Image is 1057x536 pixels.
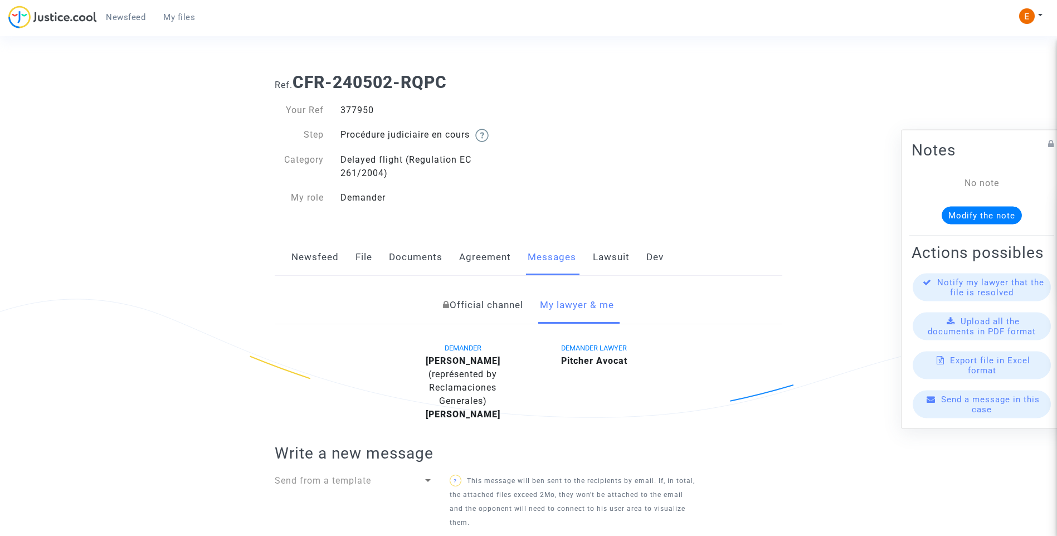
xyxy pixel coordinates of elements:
div: 377950 [332,104,529,117]
div: Your Ref [266,104,332,117]
a: Newsfeed [97,9,154,26]
a: Dev [646,239,664,276]
a: File [355,239,372,276]
h2: Write a new message [275,444,782,463]
div: No note [928,177,1035,190]
span: ? [454,478,457,484]
div: Demander [332,191,529,204]
span: Ref. [275,80,293,90]
button: Modify the note [942,207,1022,225]
b: [PERSON_NAME] [426,409,500,420]
span: Send from a template [275,475,371,486]
span: DEMANDER LAWYER [561,344,627,352]
a: Documents [389,239,442,276]
div: My role [266,191,332,204]
span: Export file in Excel format [950,355,1030,376]
span: Send a message in this case [941,394,1040,415]
a: Lawsuit [593,239,630,276]
a: Messages [528,239,576,276]
a: My files [154,9,204,26]
a: My lawyer & me [540,287,614,324]
img: help.svg [475,129,489,142]
a: Newsfeed [291,239,339,276]
b: [PERSON_NAME] [426,355,500,366]
span: Notify my lawyer that the file is resolved [937,277,1044,298]
h2: Actions possibles [912,243,1052,262]
b: Pitcher Avocat [561,355,627,366]
p: This message will ben sent to the recipients by email. If, in total, the attached files exceed 2M... [450,474,695,530]
span: (représented by Reclamaciones Generales) [428,369,497,406]
div: Procédure judiciaire en cours [332,128,529,142]
a: Agreement [459,239,511,276]
span: My files [163,12,195,22]
div: Category [266,153,332,180]
img: ACg8ocIeiFvHKe4dA5oeRFd_CiCnuxWUEc1A2wYhRJE3TTWt=s96-c [1019,8,1035,24]
a: Official channel [443,287,523,324]
h2: Notes [912,140,1052,160]
span: Upload all the documents in PDF format [928,316,1036,337]
div: Delayed flight (Regulation EC 261/2004) [332,153,529,180]
span: DEMANDER [445,344,481,352]
img: jc-logo.svg [8,6,97,28]
span: Newsfeed [106,12,145,22]
div: Step [266,128,332,142]
b: CFR-240502-RQPC [293,72,447,92]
